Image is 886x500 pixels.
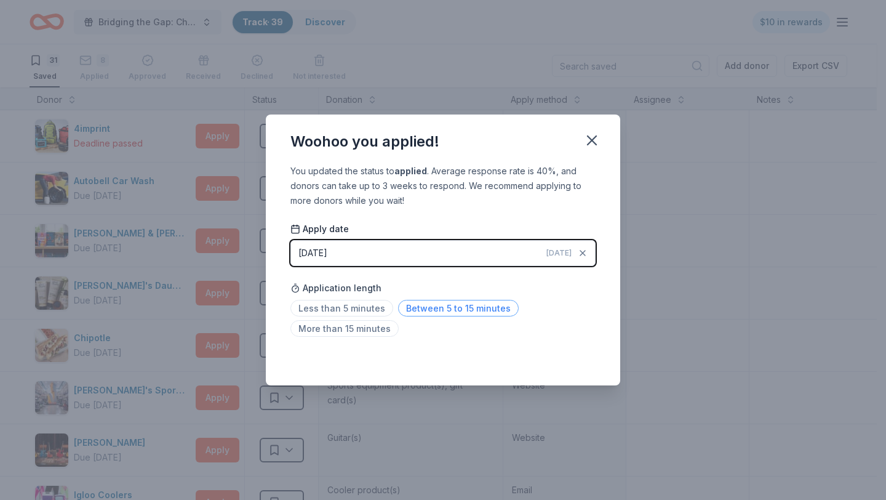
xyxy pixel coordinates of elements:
[290,281,381,296] span: Application length
[290,132,439,151] div: Woohoo you applied!
[290,240,596,266] button: [DATE][DATE]
[298,246,327,260] div: [DATE]
[546,248,572,258] span: [DATE]
[290,164,596,208] div: You updated the status to . Average response rate is 40%, and donors can take up to 3 weeks to re...
[290,300,393,317] span: Less than 5 minutes
[290,320,399,337] span: More than 15 minutes
[398,300,519,317] span: Between 5 to 15 minutes
[290,223,349,235] span: Apply date
[394,166,427,176] b: applied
